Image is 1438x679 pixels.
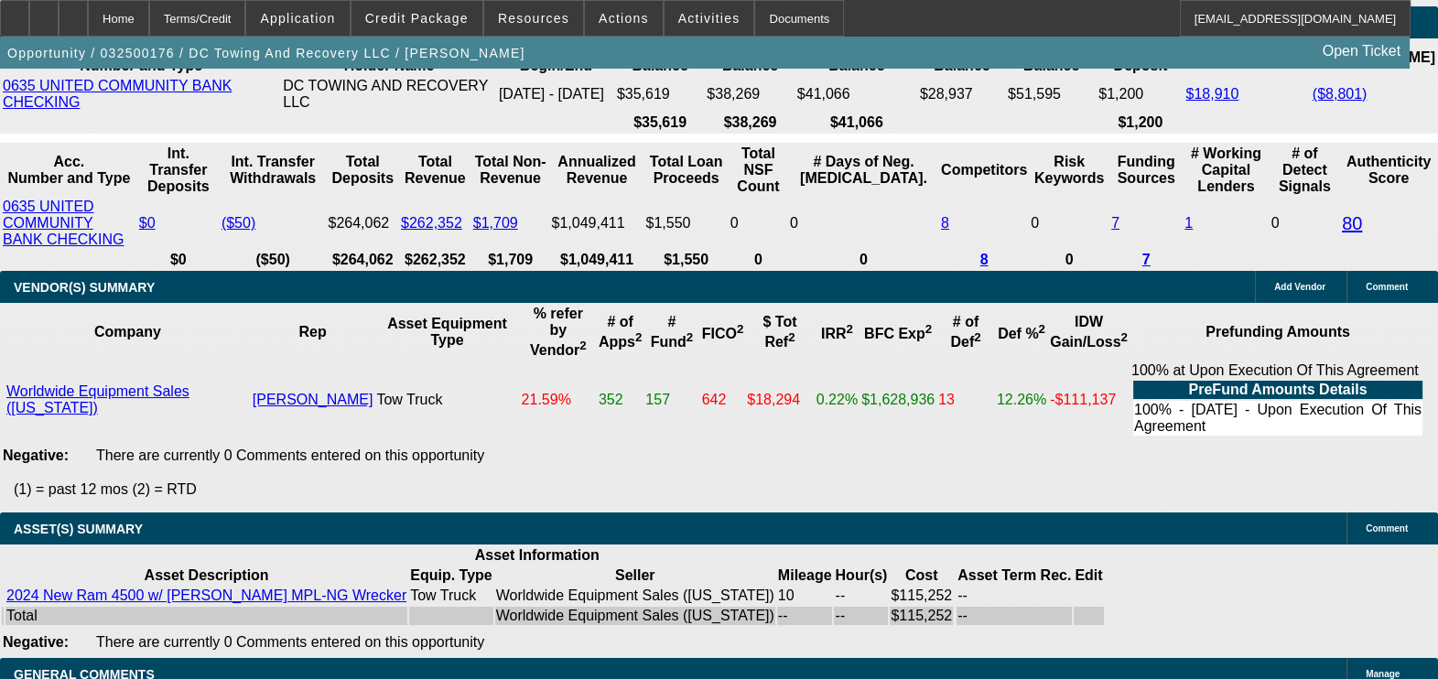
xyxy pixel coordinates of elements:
td: 0 [1270,198,1339,249]
b: IRR [821,326,853,341]
a: 7 [1111,215,1119,231]
b: IDW Gain/Loss [1050,314,1128,350]
b: Seller [615,567,655,583]
th: Competitors [940,145,1028,196]
td: DC TOWING AND RECOVERY LLC [282,77,496,112]
th: Funding Sources [1110,145,1182,196]
th: Asset Term Recommendation [957,566,1072,585]
span: Comment [1366,282,1408,292]
td: -$111,137 [1049,361,1129,438]
th: # Working Capital Lenders [1184,145,1268,196]
th: Int. Transfer Withdrawals [221,145,326,196]
td: -- [957,587,1072,605]
a: 1 [1184,215,1193,231]
td: $115,252 [890,587,953,605]
th: $38,269 [706,113,794,132]
th: $262,352 [400,251,470,269]
button: Application [246,1,349,36]
td: $115,252 [890,607,953,625]
th: ($50) [221,251,326,269]
span: There are currently 0 Comments entered on this opportunity [96,447,484,463]
td: 10 [777,587,833,605]
sup: 2 [579,339,586,352]
a: ($8,801) [1313,86,1368,102]
td: Worldwide Equipment Sales ([US_STATE]) [495,587,775,605]
th: $264,062 [327,251,398,269]
a: 7 [1142,252,1151,267]
sup: 2 [846,322,852,336]
b: $ Tot Ref [762,314,796,350]
td: Tow Truck [375,361,518,438]
td: 0 [730,198,787,249]
th: $1,550 [644,251,727,269]
th: 0 [730,251,787,269]
th: $41,066 [796,113,917,132]
span: Add Vendor [1274,282,1325,292]
a: 8 [941,215,949,231]
b: Negative: [3,634,69,650]
a: $1,709 [473,215,518,231]
b: # Fund [651,314,694,350]
b: Cost [905,567,938,583]
th: $35,619 [616,113,704,132]
td: 642 [701,361,745,438]
span: Opportunity / 032500176 / DC Towing And Recovery LLC / [PERSON_NAME] [7,46,525,60]
b: # of Apps [599,314,642,350]
b: Company [94,324,161,339]
td: $1,628,936 [860,361,935,438]
th: Total Revenue [400,145,470,196]
b: % refer by Vendor [530,306,587,358]
a: [PERSON_NAME] [253,392,373,407]
th: $1,200 [1097,113,1183,132]
td: -- [834,607,888,625]
sup: 2 [974,330,980,344]
b: Asset Term Rec. [957,567,1071,583]
td: $1,550 [644,198,727,249]
span: Manage [1366,669,1400,679]
td: -- [834,587,888,605]
a: $262,352 [401,215,462,231]
button: Activities [665,1,754,36]
th: $1,709 [472,251,549,269]
td: $264,062 [327,198,398,249]
sup: 2 [635,330,642,344]
sup: 2 [737,322,743,336]
b: BFC Exp [864,326,932,341]
td: 0 [1030,198,1108,249]
th: Int. Transfer Deposits [138,145,219,196]
sup: 2 [1039,322,1045,336]
th: Total Loan Proceeds [644,145,727,196]
span: Credit Package [365,11,469,26]
b: Prefunding Amounts [1206,324,1350,339]
b: Asset Description [145,567,269,583]
button: Actions [585,1,663,36]
sup: 2 [687,330,693,344]
th: Authenticity Score [1341,145,1436,196]
b: Mileage [778,567,832,583]
td: 12.26% [996,361,1047,438]
b: PreFund Amounts Details [1188,382,1367,397]
span: There are currently 0 Comments entered on this opportunity [96,634,484,650]
sup: 2 [1120,330,1127,344]
div: $1,049,411 [551,215,642,232]
th: # Days of Neg. [MEDICAL_DATA]. [789,145,938,196]
td: $41,066 [796,77,917,112]
th: Total Deposits [327,145,398,196]
p: (1) = past 12 mos (2) = RTD [14,481,1438,498]
th: # of Detect Signals [1270,145,1339,196]
td: -- [957,607,1072,625]
a: 2024 New Ram 4500 w/ [PERSON_NAME] MPL-NG Wrecker [6,587,406,603]
th: Total Non-Revenue [472,145,549,196]
td: Tow Truck [409,587,492,605]
td: 0.22% [816,361,859,438]
td: $35,619 [616,77,704,112]
b: Def % [998,326,1045,341]
b: Asset Equipment Type [387,316,507,348]
th: Equip. Type [409,566,492,585]
div: Total [6,608,406,624]
a: 80 [1342,213,1362,233]
td: -- [777,607,833,625]
th: Sum of the Total NSF Count and Total Overdraft Fee Count from Ocrolus [730,145,787,196]
a: 8 [980,252,989,267]
span: VENDOR(S) SUMMARY [14,280,155,295]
